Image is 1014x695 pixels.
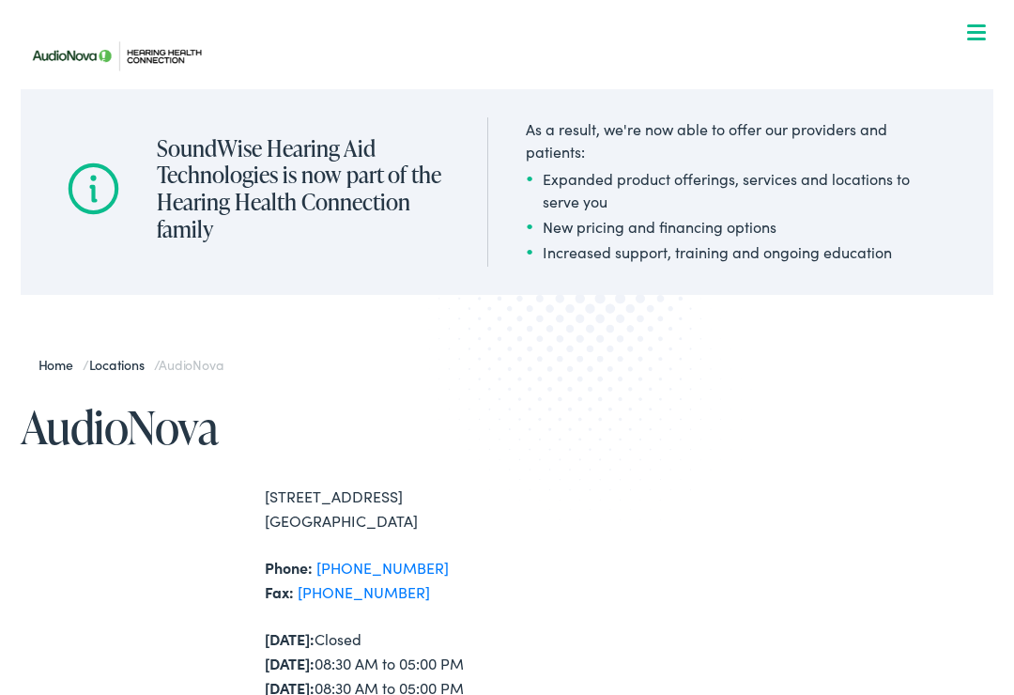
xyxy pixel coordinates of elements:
[526,167,947,212] li: Expanded product offerings, services and locations to serve you
[265,485,507,533] div: [STREET_ADDRESS] [GEOGRAPHIC_DATA]
[265,628,315,649] strong: [DATE]:
[265,557,313,578] strong: Phone:
[526,215,947,238] li: New pricing and financing options
[265,653,315,673] strong: [DATE]:
[89,355,154,374] a: Locations
[38,355,223,374] span: / /
[526,117,947,162] div: As a result, we're now able to offer our providers and patients:
[38,355,83,374] a: Home
[35,75,994,133] a: What We Offer
[265,581,294,602] strong: Fax:
[526,240,947,263] li: Increased support, training and ongoing education
[21,402,507,452] h1: AudioNova
[316,557,449,578] a: [PHONE_NUMBER]
[298,581,430,602] a: [PHONE_NUMBER]
[159,355,223,374] span: AudioNova
[157,135,449,243] h2: SoundWise Hearing Aid Technologies is now part of the Hearing Health Connection family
